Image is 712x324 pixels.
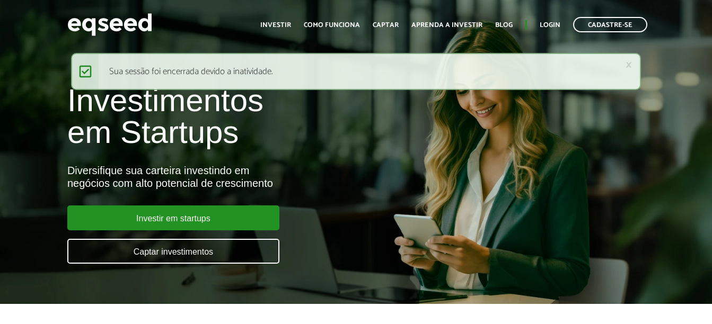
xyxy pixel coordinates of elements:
[540,22,560,29] a: Login
[67,85,408,148] h1: Investimentos em Startups
[67,205,279,230] a: Investir em startups
[411,22,482,29] a: Aprenda a investir
[573,17,647,32] a: Cadastre-se
[495,22,513,29] a: Blog
[71,53,640,90] div: Sua sessão foi encerrada devido a inatividade.
[260,22,291,29] a: Investir
[67,164,408,190] div: Diversifique sua carteira investindo em negócios com alto potencial de crescimento
[626,59,632,70] a: ×
[373,22,399,29] a: Captar
[67,11,152,39] img: EqSeed
[304,22,360,29] a: Como funciona
[67,239,279,264] a: Captar investimentos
